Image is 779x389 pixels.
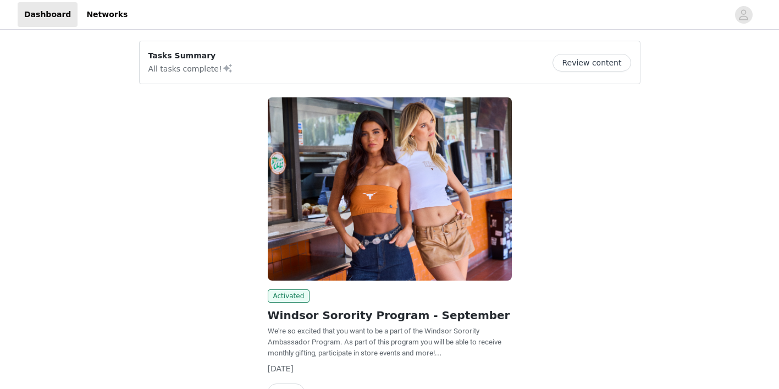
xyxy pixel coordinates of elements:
span: We're so excited that you want to be a part of the Windsor Sorority Ambassador Program. As part o... [268,327,501,357]
span: [DATE] [268,364,294,373]
div: avatar [738,6,749,24]
img: Windsor [268,97,512,281]
button: Review content [553,54,631,72]
a: Networks [80,2,134,27]
p: All tasks complete! [148,62,233,75]
span: Activated [268,289,310,303]
p: Tasks Summary [148,50,233,62]
h2: Windsor Sorority Program - September [268,307,512,324]
a: Dashboard [18,2,78,27]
